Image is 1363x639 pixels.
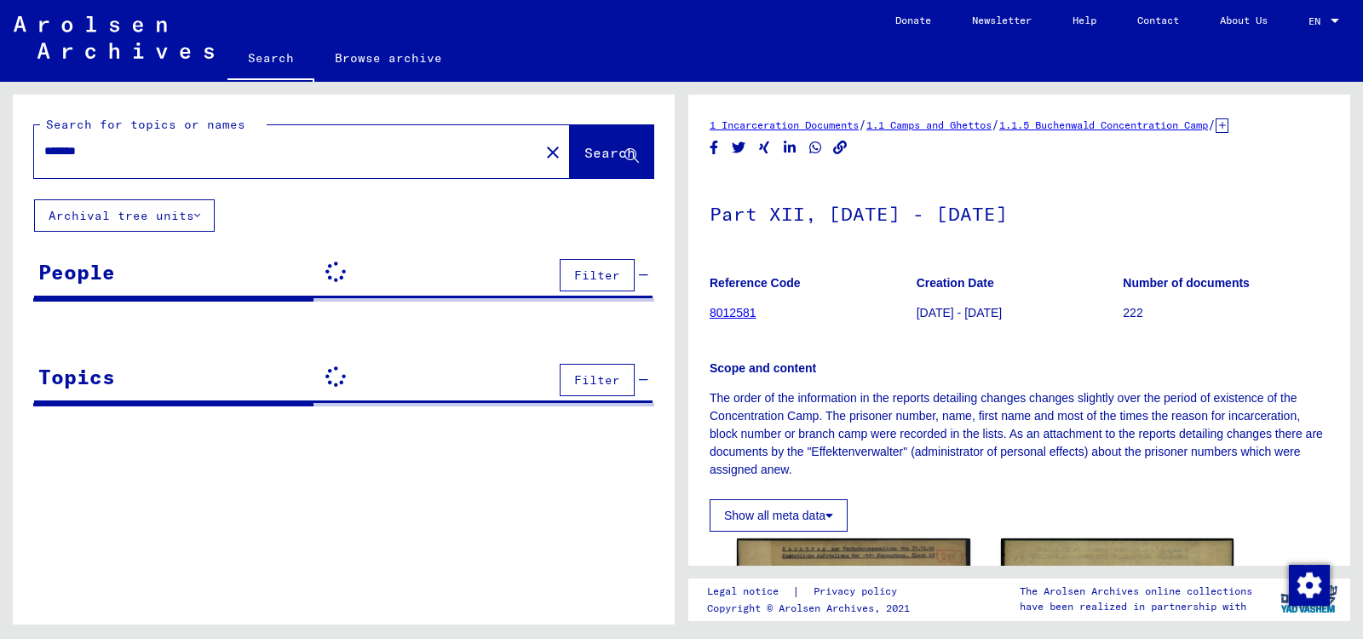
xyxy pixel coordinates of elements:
h1: Part XII, [DATE] - [DATE] [710,175,1329,250]
button: Clear [536,135,570,169]
button: Filter [560,259,635,291]
button: Archival tree units [34,199,215,232]
a: Search [227,37,314,82]
img: yv_logo.png [1277,578,1341,620]
span: Search [584,144,635,161]
img: Change consent [1289,565,1330,606]
p: The Arolsen Archives online collections [1020,584,1252,599]
span: / [859,117,866,132]
span: / [992,117,999,132]
mat-icon: close [543,142,563,163]
p: The order of the information in the reports detailing changes changes slightly over the period of... [710,389,1329,479]
div: People [38,256,115,287]
a: Browse archive [314,37,463,78]
a: 1.1.5 Buchenwald Concentration Camp [999,118,1208,131]
a: 8012581 [710,306,756,319]
p: Copyright © Arolsen Archives, 2021 [707,601,917,616]
a: 1 Incarceration Documents [710,118,859,131]
span: / [1208,117,1216,132]
button: Search [570,125,653,178]
div: | [707,583,917,601]
span: Filter [574,268,620,283]
a: Privacy policy [800,583,917,601]
button: Share on Facebook [705,137,723,158]
b: Number of documents [1123,276,1250,290]
button: Show all meta data [710,499,848,532]
div: Topics [38,361,115,392]
img: Arolsen_neg.svg [14,16,214,59]
button: Share on WhatsApp [807,137,825,158]
p: 222 [1123,304,1329,322]
b: Reference Code [710,276,801,290]
button: Filter [560,364,635,396]
span: EN [1308,15,1327,27]
button: Share on LinkedIn [781,137,799,158]
button: Share on Twitter [730,137,748,158]
span: Filter [574,372,620,388]
button: Share on Xing [756,137,774,158]
p: have been realized in partnership with [1020,599,1252,614]
b: Creation Date [917,276,994,290]
button: Copy link [831,137,849,158]
b: Scope and content [710,361,816,375]
mat-label: Search for topics or names [46,117,245,132]
p: [DATE] - [DATE] [917,304,1123,322]
a: Legal notice [707,583,792,601]
a: 1.1 Camps and Ghettos [866,118,992,131]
